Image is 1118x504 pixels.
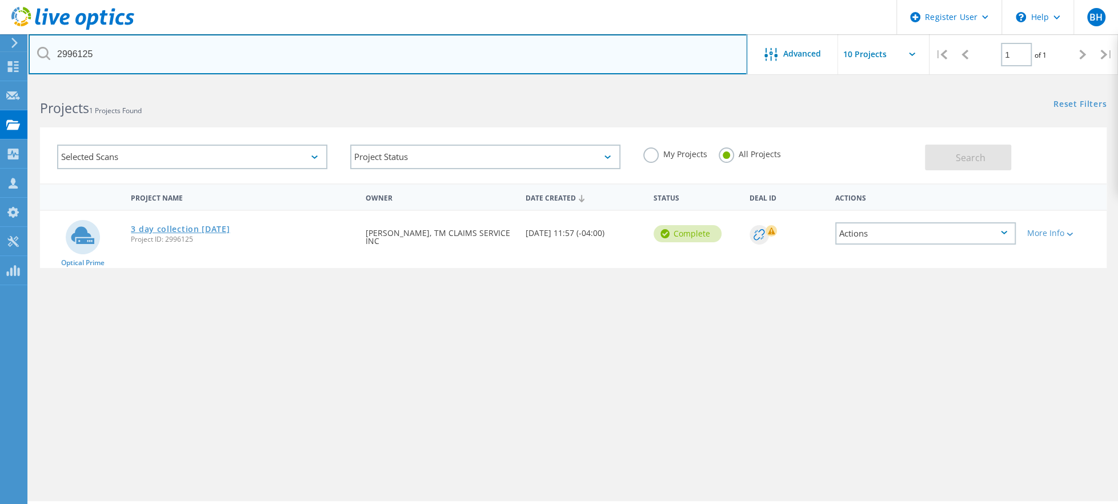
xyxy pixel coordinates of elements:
div: Project Name [125,186,360,207]
div: [PERSON_NAME], TM CLAIMS SERVICE INC [360,211,520,257]
div: Project Status [350,145,620,169]
span: 1 Projects Found [89,106,142,115]
input: Search projects by name, owner, ID, company, etc [29,34,747,74]
a: 3 day collection [DATE] [131,225,230,233]
div: [DATE] 11:57 (-04:00) [520,211,648,249]
b: Projects [40,99,89,117]
a: Reset Filters [1053,100,1107,110]
div: Status [648,186,744,207]
span: of 1 [1035,50,1047,60]
div: More Info [1027,229,1101,237]
svg: \n [1016,12,1026,22]
span: Project ID: 2996125 [131,236,354,243]
div: Selected Scans [57,145,327,169]
span: Advanced [783,50,821,58]
span: Optical Prime [61,259,105,266]
span: Search [956,151,985,164]
label: All Projects [719,147,781,158]
a: Live Optics Dashboard [11,24,134,32]
div: Actions [835,222,1016,245]
div: | [1095,34,1118,75]
button: Search [925,145,1011,170]
span: BH [1089,13,1103,22]
label: My Projects [643,147,707,158]
div: Owner [360,186,520,207]
div: Complete [654,225,722,242]
div: | [929,34,953,75]
div: Deal Id [744,186,829,207]
div: Date Created [520,186,648,208]
div: Actions [830,186,1021,207]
